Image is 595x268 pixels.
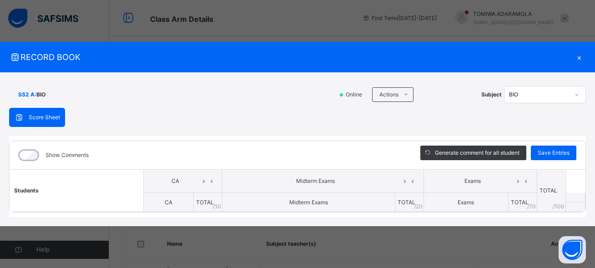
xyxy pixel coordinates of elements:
span: TOTAL [196,199,214,206]
span: / 10 [213,202,221,211]
label: Show Comments [45,151,89,159]
div: BIO [509,91,569,99]
span: CA [151,177,200,185]
span: Exams [458,199,474,206]
div: × [572,51,586,63]
span: SS2 A : [18,91,36,99]
span: Generate comment for all student [435,149,519,157]
span: Subject [481,91,502,99]
span: TOTAL [511,199,529,206]
span: Midterm Exams [289,199,328,206]
span: / 20 [414,202,423,211]
span: Online [345,91,368,99]
span: Actions [379,91,398,99]
span: CA [165,199,172,206]
span: BIO [36,91,45,99]
th: TOTAL [537,170,565,212]
span: TOTAL [398,199,415,206]
span: Save Entries [538,149,570,157]
span: Exams [431,177,514,185]
span: Students [14,187,39,194]
span: /100 [553,202,565,211]
span: RECORD BOOK [9,51,572,63]
span: / 70 [527,202,536,211]
button: Open asap [559,236,586,263]
span: Midterm Exams [229,177,401,185]
span: Score Sheet [29,113,60,121]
